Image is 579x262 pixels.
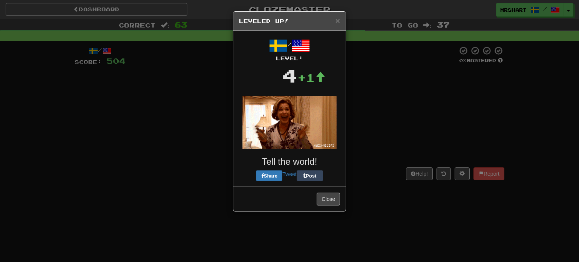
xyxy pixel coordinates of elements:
[242,96,337,149] img: lucille-bluth-8f3fd88a9e1d39ebd4dcae2a3c7398930b7aef404e756e0a294bf35c6fedb1b1.gif
[282,62,297,89] div: 4
[335,16,340,25] span: ×
[335,17,340,25] button: Close
[282,171,296,177] a: Tweet
[297,170,323,181] button: Post
[239,157,340,167] h3: Tell the world!
[317,193,340,205] button: Close
[256,170,282,181] button: Share
[297,70,325,85] div: +1
[239,17,340,25] h5: Leveled Up!
[239,37,340,62] div: /
[239,55,340,62] div: Level:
